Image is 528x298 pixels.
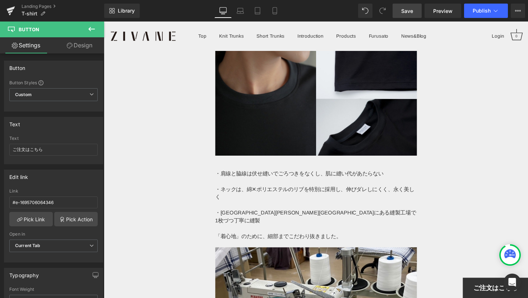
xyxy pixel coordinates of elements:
button: More [511,4,525,18]
b: Current Tab [15,243,41,248]
a: Pick Link [9,212,53,226]
p: ・[GEOGRAPHIC_DATA][PERSON_NAME][GEOGRAPHIC_DATA]にある縫製工場で1枚づつ丁寧に縫製 [114,192,321,208]
div: Link [9,189,98,194]
div: Text [9,117,20,127]
a: Design [54,37,106,53]
p: 「着心地」のために、細部までこだわり抜きました。 [114,216,321,224]
button: Undo [358,4,372,18]
a: Mobile [266,4,283,18]
div: Button Styles [9,80,98,85]
span: Preview [433,7,453,15]
b: Custom [15,92,32,98]
div: Open Intercom Messenger [504,274,521,291]
div: Button [9,61,25,71]
button: Redo [375,4,390,18]
div: Edit link [9,170,28,180]
div: Text [9,136,98,141]
p: ・ネックは、綿✕ポリエステルのリブを特別に採用し、伸びダレしにくく、永く美しく [114,168,321,184]
input: https://your-shop.myshopify.com [9,197,98,208]
span: T-shirt [22,11,37,16]
img: 長時間履いても快適なウエストゴム [114,21,321,137]
span: Save [401,7,413,15]
span: Library [118,8,135,14]
span: ご注文はこちら [379,269,424,277]
a: Landing Pages [22,4,104,9]
p: ・肩線と脇線は伏せ縫いでごろつきをなくし、肌に縫い代があたらない [114,152,321,160]
a: Laptop [232,4,249,18]
div: Typography [9,268,39,278]
a: New Library [104,4,140,18]
a: Desktop [214,4,232,18]
a: Tablet [249,4,266,18]
span: Publish [473,8,491,14]
div: Open in [9,232,98,237]
button: Publish [464,4,508,18]
span: Button [19,27,39,32]
a: Preview [425,4,461,18]
div: Font Weight [9,287,98,292]
a: ご注文はこちら [368,262,435,284]
a: Pick Action [54,212,98,226]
